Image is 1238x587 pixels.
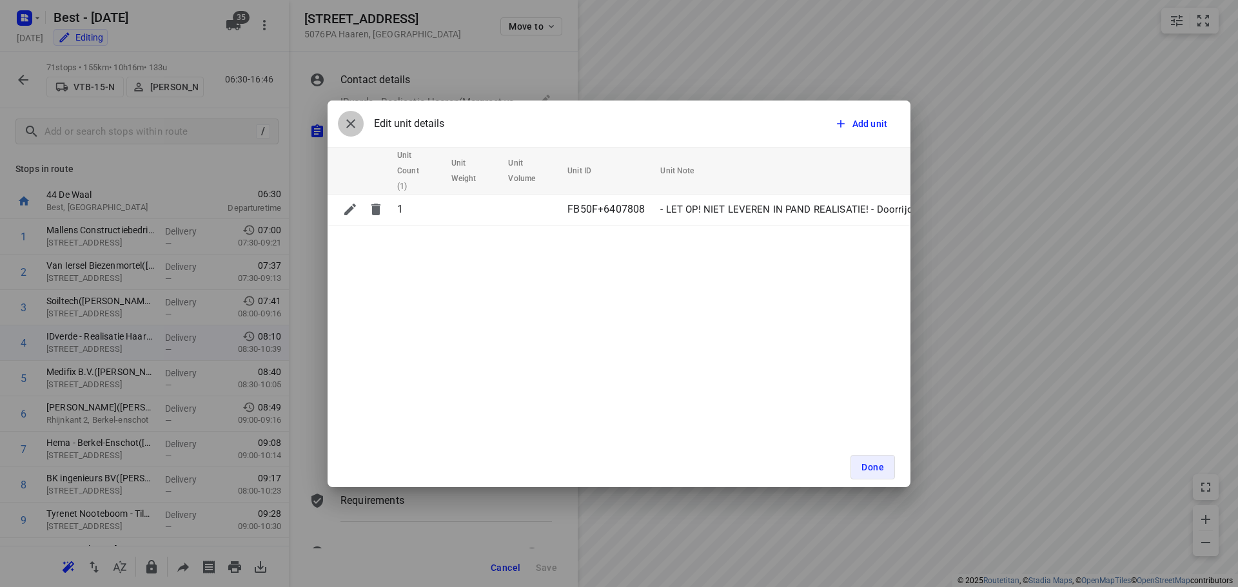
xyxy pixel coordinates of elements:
td: FB50F+6407808 [562,194,655,225]
span: Done [861,462,884,472]
td: 1 [392,194,446,225]
span: Unit Volume [508,155,552,186]
span: Unit Note [660,163,711,178]
button: Delete [363,197,389,222]
span: Unit Weight [451,155,493,186]
span: Unit Count (1) [397,148,436,194]
button: Done [850,455,895,479]
span: Add unit [852,117,887,130]
div: Edit unit details [338,111,444,137]
button: Edit [337,197,363,222]
button: Add unit [829,112,895,135]
span: Unit ID [567,163,608,178]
